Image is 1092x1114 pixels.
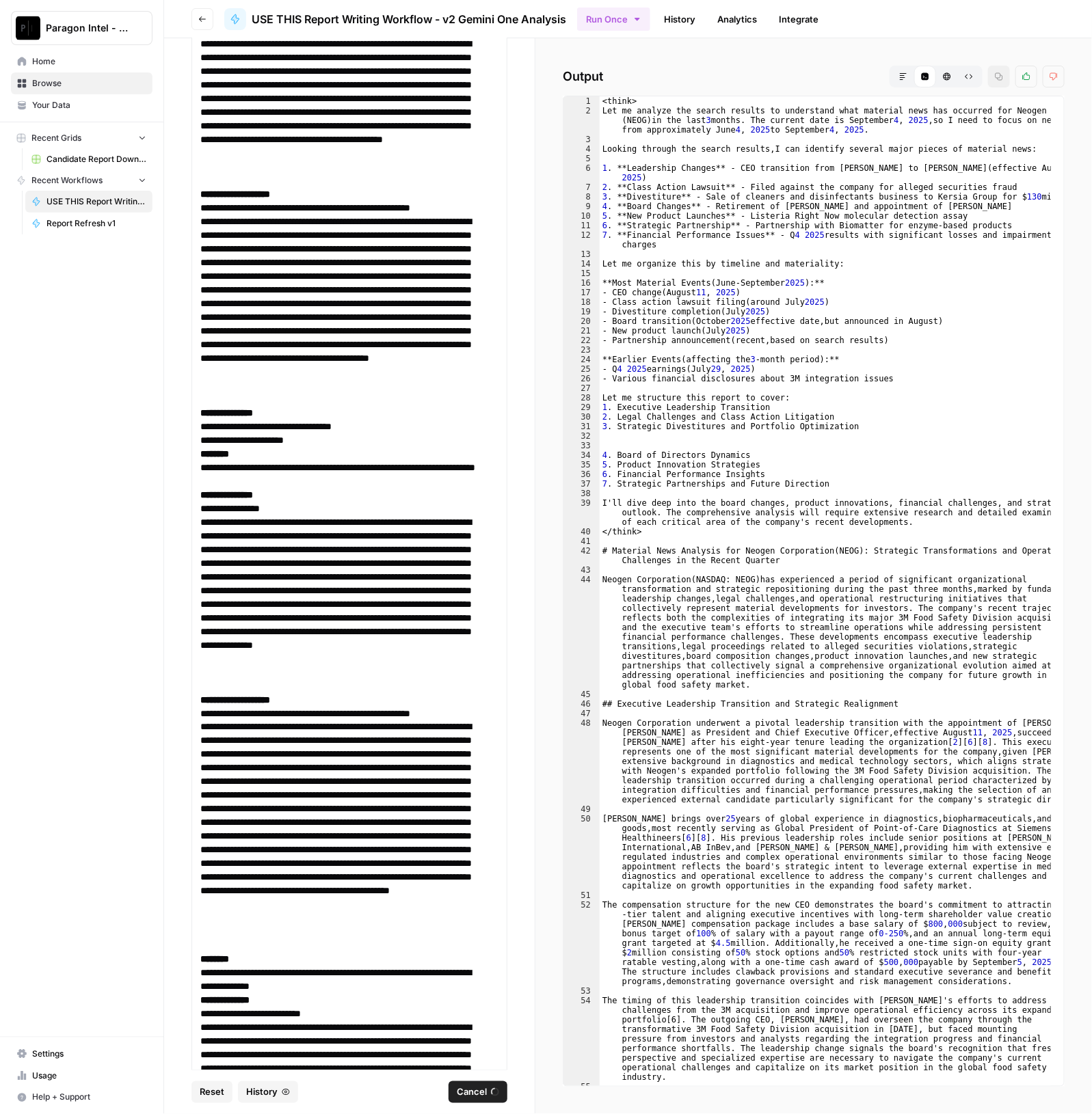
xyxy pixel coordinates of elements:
span: Report Refresh v1 [46,217,146,230]
a: Usage [11,1065,152,1087]
button: Help + Support [11,1087,152,1109]
div: 34 [563,450,600,460]
span: USE THIS Report Writing Workflow - v2 Gemini One Analysis [46,195,146,208]
div: 37 [563,479,600,489]
div: 20 [563,316,600,326]
div: 42 [563,546,600,565]
div: 52 [563,900,600,986]
div: 36 [563,470,600,479]
button: Run Once [577,8,650,31]
a: Integrate [771,8,827,30]
a: Report Refresh v1 [25,213,152,234]
a: USE THIS Report Writing Workflow - v2 Gemini One Analysis [25,191,152,213]
button: Cancel [449,1081,507,1103]
div: 13 [563,249,600,259]
span: Recent Grids [31,132,81,144]
span: Paragon Intel - Bill / Ty / [PERSON_NAME] R&D [46,21,129,35]
div: 26 [563,374,600,383]
button: Recent Workflows [11,170,152,191]
div: 24 [563,355,600,364]
div: 32 [563,431,600,441]
span: USE THIS Report Writing Workflow - v2 Gemini One Analysis [252,11,566,27]
a: Browse [11,72,152,94]
a: Your Data [11,94,152,116]
span: Reset [200,1085,224,1099]
span: Browse [32,77,146,90]
div: 38 [563,489,600,498]
span: Recent Workflows [31,174,103,187]
a: Candidate Report Download Sheet [25,148,152,170]
div: 28 [563,393,600,403]
a: Settings [11,1043,152,1065]
div: 46 [563,699,600,709]
a: Home [11,51,152,72]
div: 48 [563,718,600,804]
div: 22 [563,336,600,345]
a: USE THIS Report Writing Workflow - v2 Gemini One Analysis [224,8,566,30]
a: History [656,8,704,30]
div: 15 [563,269,600,278]
div: 31 [563,422,600,431]
div: 40 [563,527,600,536]
div: 18 [563,297,600,307]
div: 9 [563,202,600,211]
span: Your Data [32,99,146,111]
div: 47 [563,709,600,718]
span: Help + Support [32,1091,146,1104]
div: 35 [563,460,600,470]
img: Paragon Intel - Bill / Ty / Colby R&D Logo [16,16,40,40]
div: 39 [563,498,600,527]
div: 17 [563,288,600,297]
div: 41 [563,536,600,546]
button: Recent Grids [11,128,152,148]
div: 11 [563,221,600,230]
div: 53 [563,986,600,996]
div: 7 [563,182,600,192]
div: 2 [563,106,600,135]
div: 14 [563,259,600,269]
div: 10 [563,211,600,221]
div: 44 [563,575,600,690]
div: 29 [563,403,600,412]
div: 27 [563,383,600,393]
button: History [238,1081,298,1103]
span: History [246,1085,278,1099]
div: 23 [563,345,600,355]
a: Analytics [709,8,765,30]
div: 1 [563,96,600,106]
span: Usage [32,1070,146,1082]
div: 49 [563,804,600,814]
h2: Output [563,66,1065,87]
span: Home [32,55,146,68]
div: 12 [563,230,600,249]
div: 8 [563,192,600,202]
span: Cancel [457,1085,487,1099]
div: 16 [563,278,600,288]
span: Candidate Report Download Sheet [46,153,146,165]
span: Settings [32,1048,146,1060]
div: 45 [563,690,600,699]
div: 3 [563,135,600,144]
div: 30 [563,412,600,422]
div: 4 [563,144,600,154]
div: 55 [563,1082,600,1091]
div: 21 [563,326,600,336]
div: 51 [563,891,600,900]
div: 43 [563,565,600,575]
div: 50 [563,814,600,891]
div: 25 [563,364,600,374]
div: 33 [563,441,600,450]
div: 5 [563,154,600,163]
button: Reset [191,1081,232,1103]
button: Workspace: Paragon Intel - Bill / Ty / Colby R&D [11,11,152,45]
div: 54 [563,996,600,1082]
div: 6 [563,163,600,182]
div: 19 [563,307,600,316]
